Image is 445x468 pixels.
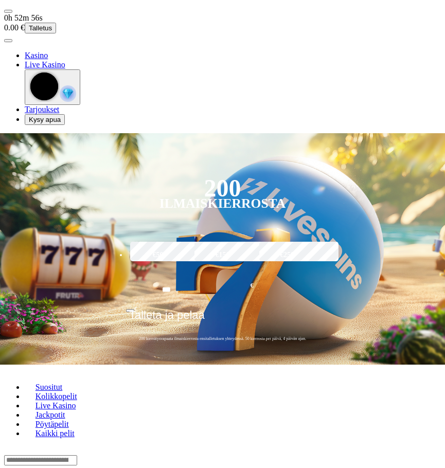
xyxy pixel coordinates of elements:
button: Talletus [25,23,56,33]
span: € [134,305,137,312]
button: reward-icon [25,69,80,105]
img: reward-icon [60,85,76,102]
span: Live Kasino [31,401,80,410]
button: headphones iconKysy apua [25,114,65,125]
a: Jackpotit [25,407,76,423]
nav: Lobby [4,374,441,446]
span: 0.00 € [4,23,25,32]
span: Suositut [31,383,66,391]
a: Suositut [25,380,73,395]
a: Live Kasino [25,398,86,413]
span: € [251,281,254,291]
span: Talletus [29,24,52,32]
label: €250 [257,240,317,270]
span: Kysy apua [29,116,61,123]
div: Ilmaiskierrosta [159,197,286,210]
button: menu [4,10,12,13]
button: menu [4,39,12,42]
span: Kolikkopelit [31,392,81,401]
span: Kaikki pelit [31,429,79,438]
input: Search [4,455,77,465]
a: poker-chip iconLive Kasino [25,60,65,69]
a: Kolikkopelit [25,389,87,404]
label: €50 [128,240,188,270]
span: Tarjoukset [25,105,59,114]
span: Pöytäpelit [31,420,73,428]
span: user session time [4,13,43,22]
label: €150 [192,240,253,270]
span: Live Kasino [25,60,65,69]
span: Talleta ja pelaa [129,309,205,329]
div: 200 [204,182,241,194]
a: Pöytäpelit [25,417,79,432]
span: Jackpotit [31,410,69,419]
a: gift-inverted iconTarjoukset [25,105,59,114]
span: 200 kierrätysvapaata ilmaiskierrosta ensitalletuksen yhteydessä. 50 kierrosta per päivä, 4 päivän... [126,336,319,341]
button: Talleta ja pelaa [126,308,319,330]
span: Kasino [25,51,48,60]
a: Kaikki pelit [25,426,85,441]
a: diamond iconKasino [25,51,48,60]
